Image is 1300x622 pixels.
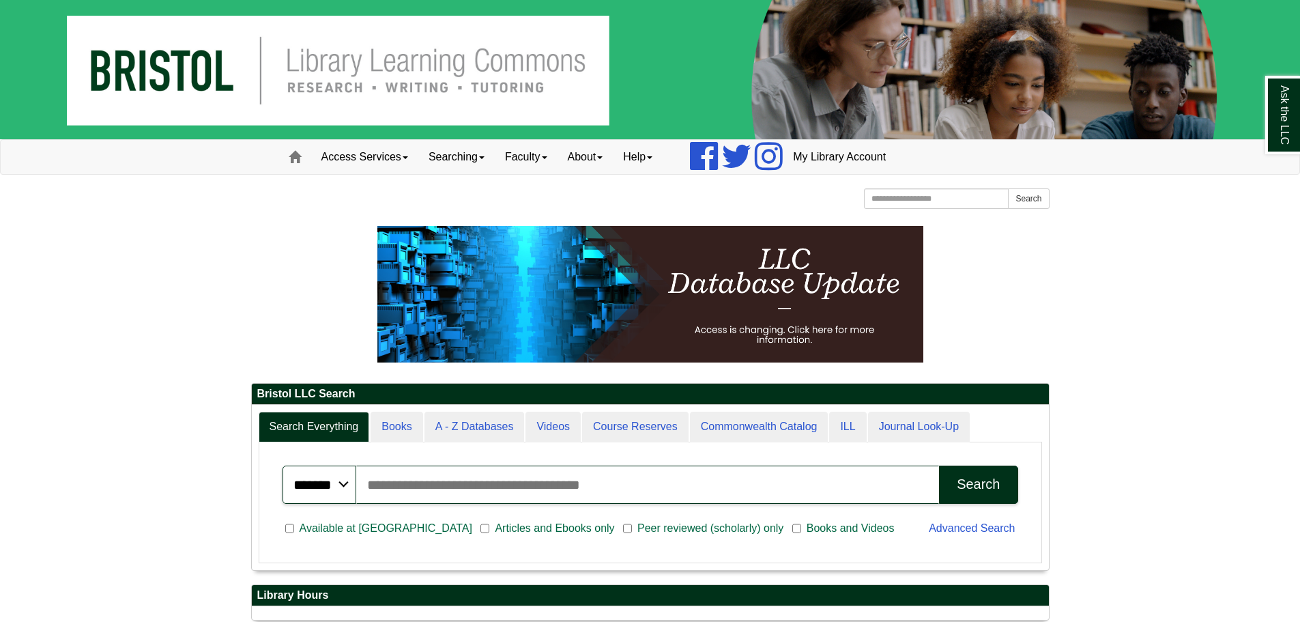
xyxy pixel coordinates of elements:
[558,140,613,174] a: About
[801,520,900,537] span: Books and Videos
[783,140,896,174] a: My Library Account
[582,412,689,442] a: Course Reserves
[868,412,970,442] a: Journal Look-Up
[294,520,478,537] span: Available at [GEOGRAPHIC_DATA]
[613,140,663,174] a: Help
[252,384,1049,405] h2: Bristol LLC Search
[311,140,418,174] a: Access Services
[690,412,828,442] a: Commonwealth Catalog
[957,477,1000,492] div: Search
[623,522,632,535] input: Peer reviewed (scholarly) only
[1008,188,1049,209] button: Search
[418,140,495,174] a: Searching
[371,412,422,442] a: Books
[424,412,525,442] a: A - Z Databases
[939,466,1017,504] button: Search
[377,226,923,363] img: HTML tutorial
[252,585,1049,606] h2: Library Hours
[259,412,370,442] a: Search Everything
[480,522,489,535] input: Articles and Ebooks only
[829,412,866,442] a: ILL
[489,520,620,537] span: Articles and Ebooks only
[632,520,789,537] span: Peer reviewed (scholarly) only
[929,522,1015,534] a: Advanced Search
[285,522,294,535] input: Available at [GEOGRAPHIC_DATA]
[792,522,801,535] input: Books and Videos
[525,412,581,442] a: Videos
[495,140,558,174] a: Faculty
